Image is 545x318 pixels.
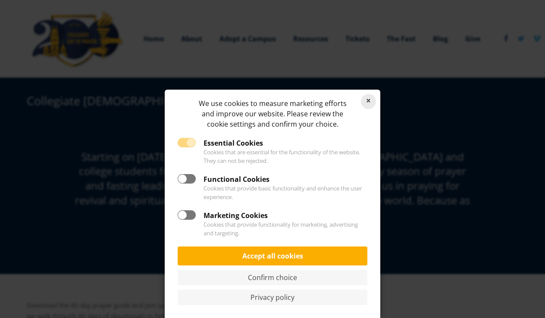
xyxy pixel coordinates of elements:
[178,184,367,202] p: Cookies that provide basic functionality and enhance the user experience.
[178,148,367,165] p: Cookies that are essential for the functionality of the website. They can not be rejected.
[178,221,367,238] p: Cookies that provide functionality for marketing, advertising and targeting.
[178,210,268,221] label: Marketing Cookies
[178,138,263,148] label: Essential Cookies
[178,290,367,305] a: Privacy policy
[178,174,269,184] label: Functional Cookies
[178,98,367,129] div: We use cookies to measure marketing efforts and improve our website. Please review the cookie set...
[361,94,376,109] a: Reject cookies
[178,246,367,265] a: Accept all cookies
[178,270,367,285] a: Confirm choice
